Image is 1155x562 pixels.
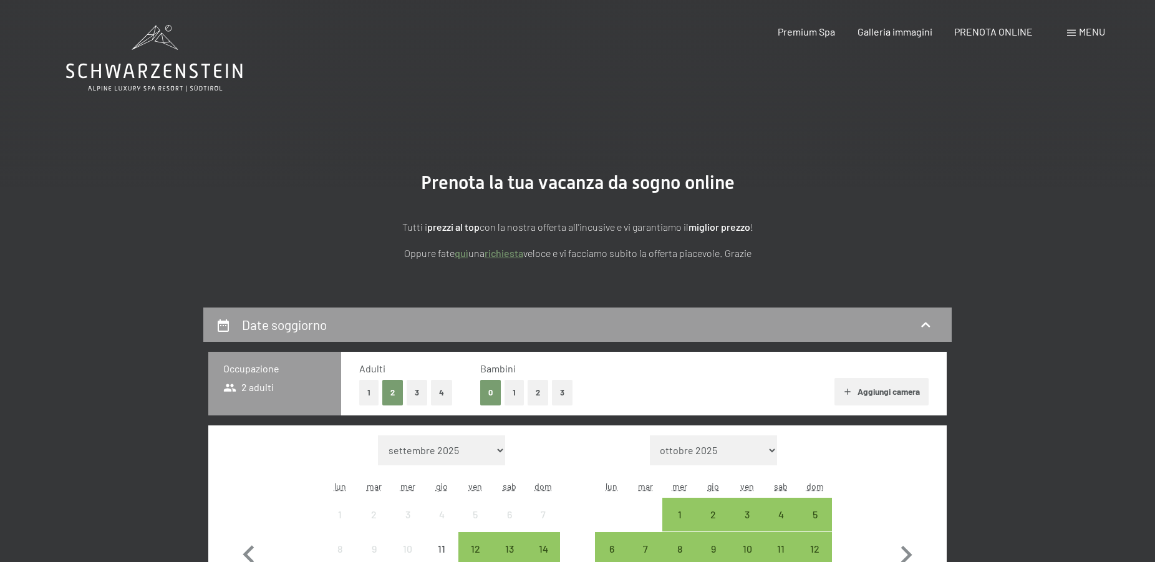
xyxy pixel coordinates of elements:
div: 1 [664,510,695,541]
span: Menu [1079,26,1105,37]
a: richiesta [485,247,523,259]
abbr: domenica [534,481,552,492]
div: Wed Sep 03 2025 [391,498,425,531]
div: arrivo/check-in non effettuabile [357,498,390,531]
button: 3 [552,380,573,405]
div: Mon Sep 01 2025 [323,498,357,531]
h2: Date soggiorno [242,317,327,332]
abbr: sabato [503,481,516,492]
button: 0 [480,380,501,405]
div: Wed Oct 01 2025 [662,498,696,531]
div: arrivo/check-in possibile [697,498,730,531]
div: 3 [732,510,763,541]
div: 5 [460,510,491,541]
abbr: martedì [367,481,382,492]
abbr: martedì [638,481,653,492]
p: Oppure fate una veloce e vi facciamo subito la offerta piacevole. Grazie [266,245,889,261]
div: 6 [494,510,525,541]
div: arrivo/check-in non effettuabile [323,498,357,531]
div: Fri Oct 03 2025 [730,498,764,531]
abbr: giovedì [707,481,719,492]
div: arrivo/check-in possibile [764,498,798,531]
div: 5 [800,510,831,541]
a: Premium Spa [778,26,835,37]
div: 4 [765,510,796,541]
button: 1 [505,380,524,405]
div: arrivo/check-in non effettuabile [493,498,526,531]
p: Tutti i con la nostra offerta all'incusive e vi garantiamo il ! [266,219,889,235]
div: Thu Oct 02 2025 [697,498,730,531]
div: Sun Oct 05 2025 [798,498,832,531]
div: 2 [358,510,389,541]
a: Galleria immagini [858,26,932,37]
div: 7 [528,510,559,541]
abbr: mercoledì [672,481,687,492]
div: Sat Oct 04 2025 [764,498,798,531]
span: 2 adulti [223,380,274,394]
div: Fri Sep 05 2025 [458,498,492,531]
a: quì [455,247,468,259]
strong: miglior prezzo [689,221,750,233]
abbr: lunedì [606,481,617,492]
abbr: venerdì [740,481,754,492]
span: Adulti [359,362,385,374]
div: Sun Sep 07 2025 [526,498,560,531]
button: 2 [382,380,403,405]
button: Aggiungi camera [834,378,929,405]
abbr: domenica [806,481,824,492]
div: arrivo/check-in possibile [730,498,764,531]
abbr: lunedì [334,481,346,492]
div: Tue Sep 02 2025 [357,498,390,531]
div: Thu Sep 04 2025 [425,498,458,531]
div: arrivo/check-in possibile [798,498,832,531]
div: arrivo/check-in non effettuabile [458,498,492,531]
button: 4 [431,380,452,405]
a: PRENOTA ONLINE [954,26,1033,37]
div: arrivo/check-in non effettuabile [526,498,560,531]
abbr: giovedì [436,481,448,492]
div: arrivo/check-in possibile [662,498,696,531]
div: arrivo/check-in non effettuabile [391,498,425,531]
button: 1 [359,380,379,405]
span: Bambini [480,362,516,374]
button: 2 [528,380,548,405]
abbr: venerdì [468,481,482,492]
button: 3 [407,380,427,405]
div: 2 [698,510,729,541]
span: Prenota la tua vacanza da sogno online [421,172,735,193]
div: Sat Sep 06 2025 [493,498,526,531]
div: 4 [426,510,457,541]
div: 3 [392,510,423,541]
div: arrivo/check-in non effettuabile [425,498,458,531]
div: 1 [324,510,355,541]
h3: Occupazione [223,362,326,375]
strong: prezzi al top [427,221,480,233]
abbr: mercoledì [400,481,415,492]
abbr: sabato [774,481,788,492]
